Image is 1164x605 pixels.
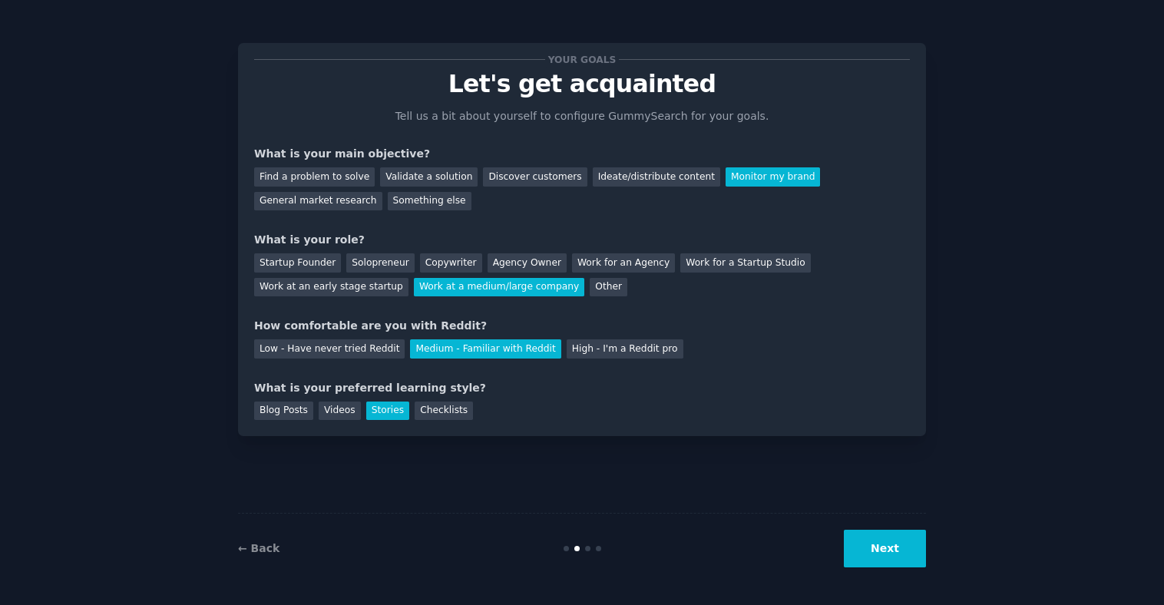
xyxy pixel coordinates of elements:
[590,278,627,297] div: Other
[572,253,675,273] div: Work for an Agency
[319,402,361,421] div: Videos
[254,71,910,98] p: Let's get acquainted
[254,318,910,334] div: How comfortable are you with Reddit?
[254,402,313,421] div: Blog Posts
[420,253,482,273] div: Copywriter
[346,253,414,273] div: Solopreneur
[844,530,926,567] button: Next
[545,51,619,68] span: Your goals
[593,167,720,187] div: Ideate/distribute content
[254,232,910,248] div: What is your role?
[366,402,409,421] div: Stories
[567,339,683,359] div: High - I'm a Reddit pro
[254,278,408,297] div: Work at an early stage startup
[238,542,279,554] a: ← Back
[389,108,775,124] p: Tell us a bit about yourself to configure GummySearch for your goals.
[388,192,471,211] div: Something else
[254,167,375,187] div: Find a problem to solve
[254,380,910,396] div: What is your preferred learning style?
[415,402,473,421] div: Checklists
[680,253,810,273] div: Work for a Startup Studio
[726,167,820,187] div: Monitor my brand
[254,339,405,359] div: Low - Have never tried Reddit
[483,167,587,187] div: Discover customers
[414,278,584,297] div: Work at a medium/large company
[380,167,478,187] div: Validate a solution
[410,339,561,359] div: Medium - Familiar with Reddit
[254,146,910,162] div: What is your main objective?
[254,192,382,211] div: General market research
[254,253,341,273] div: Startup Founder
[488,253,567,273] div: Agency Owner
